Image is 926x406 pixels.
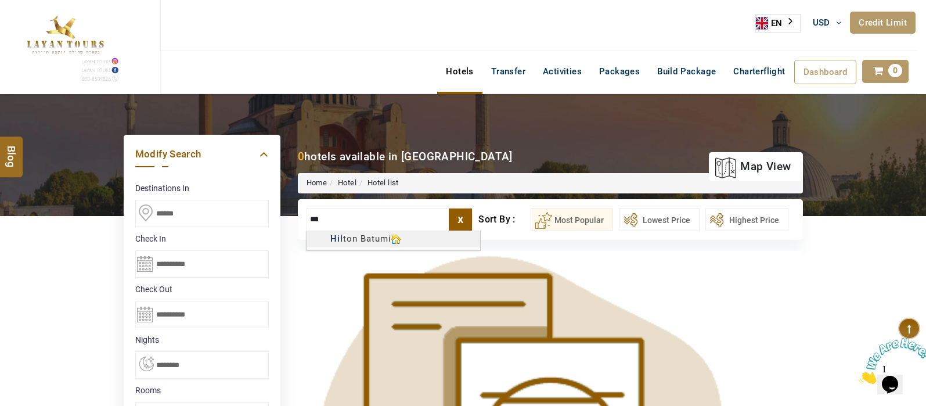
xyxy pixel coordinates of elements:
[888,64,902,77] span: 0
[307,178,327,187] a: Home
[619,208,700,231] button: Lowest Price
[449,209,472,231] label: x
[307,231,480,247] div: ton Batumi
[135,385,269,396] label: Rooms
[804,67,848,77] span: Dashboard
[9,5,121,84] img: The Royal Line Holidays
[482,60,534,83] a: Transfer
[4,145,19,155] span: Blog
[338,178,356,187] a: Hotel
[648,60,725,83] a: Build Package
[862,60,909,83] a: 0
[715,154,791,179] a: map view
[330,233,343,244] b: Hil
[755,14,801,33] aside: Language selected: English
[391,235,401,244] img: hotelicon.PNG
[437,60,482,83] a: Hotels
[135,182,269,194] label: Destinations In
[135,283,269,295] label: Check Out
[135,233,269,245] label: Check In
[813,17,830,28] span: USD
[298,150,304,163] b: 0
[534,60,590,83] a: Activities
[756,15,800,32] a: EN
[590,60,648,83] a: Packages
[5,5,9,15] span: 1
[755,14,801,33] div: Language
[733,66,785,77] span: Charterflight
[705,208,788,231] button: Highest Price
[5,5,77,51] img: Chat attention grabber
[854,333,926,389] iframe: chat widget
[135,146,269,162] a: Modify Search
[135,334,269,346] label: nights
[850,12,916,34] a: Credit Limit
[298,149,513,164] div: hotels available in [GEOGRAPHIC_DATA]
[478,208,530,231] div: Sort By :
[725,60,794,83] a: Charterflight
[356,178,399,189] li: Hotel list
[531,208,613,231] button: Most Popular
